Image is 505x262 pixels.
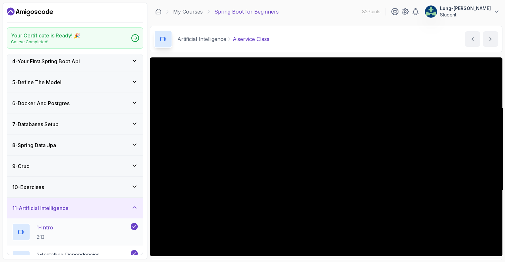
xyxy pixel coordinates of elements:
[7,114,143,135] button: 7-Databases Setup
[7,156,143,176] button: 9-Crud
[233,35,269,43] p: Aiservice Class
[12,78,61,86] h3: 5 - Define The Model
[483,31,498,47] button: next content
[12,183,44,191] h3: 10 - Exercises
[7,93,143,114] button: 6-Docker And Postgres
[155,8,162,15] a: Dashboard
[12,120,59,128] h3: 7 - Databases Setup
[425,5,500,18] button: user profile imageLong-[PERSON_NAME]Student
[12,99,70,107] h3: 6 - Docker And Postgres
[465,31,480,47] button: previous content
[12,204,69,212] h3: 11 - Artificial Intelligence
[7,198,143,218] button: 11-Artificial Intelligence
[150,57,502,256] iframe: 4 - AiService Class
[37,251,99,258] p: 2 - Installing Dependencies
[7,135,143,156] button: 8-Spring Data Jpa
[440,5,491,12] p: Long-[PERSON_NAME]
[7,27,143,49] a: Your Certificate is Ready! 🎉Course Completed!
[173,8,203,15] a: My Courses
[7,72,143,93] button: 5-Define The Model
[12,141,56,149] h3: 8 - Spring Data Jpa
[11,39,80,45] p: Course Completed!
[11,32,80,39] h2: Your Certificate is Ready! 🎉
[7,7,53,17] a: Dashboard
[7,51,143,72] button: 4-Your First Spring Boot Api
[362,8,380,15] p: 82 Points
[425,5,437,18] img: user profile image
[12,162,30,170] h3: 9 - Crud
[37,234,53,240] p: 2:13
[440,12,491,18] p: Student
[37,224,53,231] p: 1 - Intro
[7,177,143,197] button: 10-Exercises
[177,35,226,43] p: Artificial Intelligence
[214,8,279,15] p: Spring Boot for Beginners
[12,57,80,65] h3: 4 - Your First Spring Boot Api
[12,223,138,241] button: 1-Intro2:13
